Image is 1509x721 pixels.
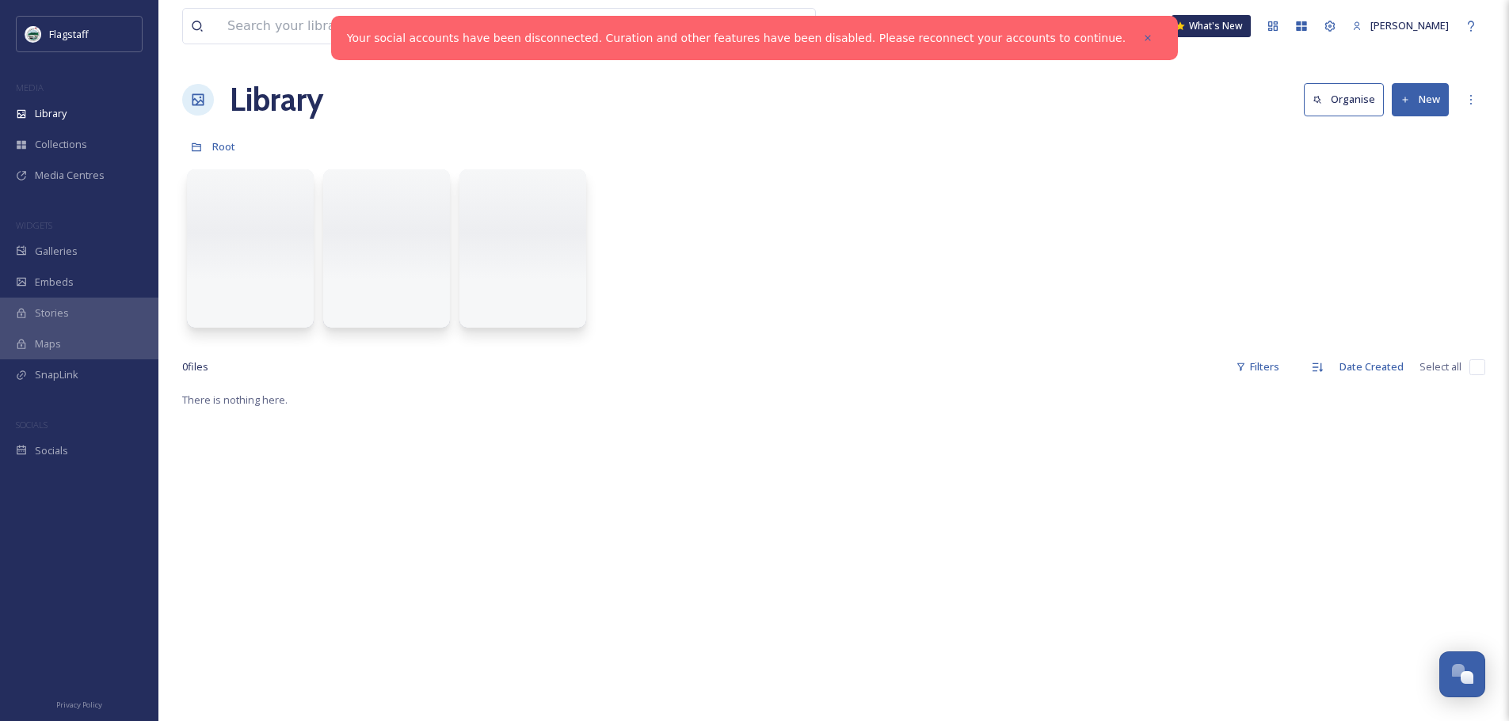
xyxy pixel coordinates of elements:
[35,305,69,321] span: Stories
[16,219,52,231] span: WIDGETS
[714,10,807,41] a: View all files
[35,336,61,351] span: Maps
[35,106,67,121] span: Library
[347,30,1126,47] a: Your social accounts have been disconnected. Curation and other features have been disabled. Plea...
[16,419,48,431] span: SOCIALS
[49,27,89,41] span: Flagstaff
[219,9,686,44] input: Search your library
[25,26,41,42] img: images%20%282%29.jpeg
[1228,351,1287,382] div: Filters
[35,367,78,382] span: SnapLink
[230,76,323,123] a: Library
[16,82,44,93] span: MEDIA
[1304,83,1384,116] button: Organise
[1332,351,1412,382] div: Date Created
[212,139,235,154] span: Root
[1370,18,1449,32] span: [PERSON_NAME]
[182,393,288,407] span: There is nothing here.
[1172,15,1251,37] a: What's New
[182,359,208,374] span: 0 file s
[35,137,87,152] span: Collections
[1344,10,1457,41] a: [PERSON_NAME]
[35,244,78,259] span: Galleries
[56,700,102,710] span: Privacy Policy
[35,443,68,458] span: Socials
[1419,359,1461,374] span: Select all
[1439,651,1485,697] button: Open Chat
[56,694,102,713] a: Privacy Policy
[212,137,235,156] a: Root
[1392,83,1449,116] button: New
[35,275,74,290] span: Embeds
[35,168,105,183] span: Media Centres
